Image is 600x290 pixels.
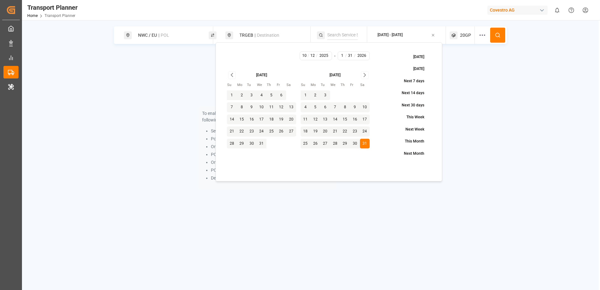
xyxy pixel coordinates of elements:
li: Origin and Destination [211,143,332,150]
button: 31 [257,139,267,149]
button: 20 [320,126,330,137]
button: 16 [350,115,360,125]
button: 23 [350,126,360,137]
th: Sunday [227,82,237,88]
button: 29 [237,139,247,149]
th: Sunday [301,82,311,88]
button: [DATE] [399,51,431,62]
th: Wednesday [257,82,267,88]
button: 3 [247,90,257,100]
li: Origin and Service String [211,159,332,166]
button: 10 [360,102,370,112]
button: show 0 new notifications [550,3,564,17]
button: 9 [247,102,257,112]
button: Next 14 days [387,88,431,99]
button: 19 [276,115,287,125]
button: This Month [390,136,431,147]
button: 8 [340,102,350,112]
span: / [316,53,318,59]
button: 6 [276,90,287,100]
button: 30 [350,139,360,149]
button: 3 [320,90,330,100]
button: 16 [247,115,257,125]
button: 18 [266,115,276,125]
button: 2 [237,90,247,100]
li: POL and Service String [211,151,332,158]
button: 8 [237,102,247,112]
button: 31 [360,139,370,149]
input: M [301,53,308,59]
button: 11 [266,102,276,112]
p: To enable searching, add ETA, ETD, containerType and one of the following: [202,110,332,123]
th: Friday [276,82,287,88]
button: 11 [301,115,311,125]
th: Monday [237,82,247,88]
th: Thursday [266,82,276,88]
th: Saturday [286,82,296,88]
button: 26 [310,139,320,149]
button: 13 [286,102,296,112]
button: 5 [266,90,276,100]
button: 10 [257,102,267,112]
li: Destination and Service String [211,175,332,181]
th: Friday [350,82,360,88]
a: Home [27,13,38,18]
button: Go to next month [361,71,369,79]
button: 1 [227,90,237,100]
button: 15 [340,115,350,125]
button: Next 7 days [389,76,431,87]
button: 7 [227,102,237,112]
input: Search Service String [327,30,358,40]
button: 2 [310,90,320,100]
button: 12 [276,102,287,112]
th: Tuesday [247,82,257,88]
button: 22 [237,126,247,137]
button: 18 [301,126,311,137]
span: / [308,53,309,59]
button: [DATE] [399,64,431,75]
li: Service String [211,128,332,134]
button: 6 [320,102,330,112]
button: 25 [301,139,311,149]
button: 30 [247,139,257,149]
span: / [345,53,347,59]
button: 21 [227,126,237,137]
button: 4 [301,102,311,112]
button: Next Month [389,148,431,159]
div: Covestro AG [487,6,548,15]
th: Tuesday [320,82,330,88]
button: 29 [340,139,350,149]
div: [DATE] [329,72,340,78]
button: 23 [247,126,257,137]
th: Thursday [340,82,350,88]
input: YYYY [317,53,330,59]
li: POD and Service String [211,167,332,174]
button: 14 [330,115,340,125]
button: 28 [227,139,237,149]
button: 21 [330,126,340,137]
input: M [339,53,346,59]
button: Next Week [391,124,431,135]
th: Saturday [360,82,370,88]
div: - [334,51,335,60]
button: 27 [320,139,330,149]
button: 17 [257,115,267,125]
button: 19 [310,126,320,137]
button: 17 [360,115,370,125]
button: 28 [330,139,340,149]
span: / [354,53,356,59]
input: D [309,53,317,59]
button: Help Center [564,3,578,17]
span: || Destination [254,33,279,38]
button: 24 [360,126,370,137]
th: Wednesday [330,82,340,88]
button: 22 [340,126,350,137]
button: 15 [237,115,247,125]
button: 4 [257,90,267,100]
button: 25 [266,126,276,137]
button: [DATE] - [DATE] [371,29,442,41]
button: Go to previous month [228,71,236,79]
button: 5 [310,102,320,112]
button: 7 [330,102,340,112]
button: 14 [227,115,237,125]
